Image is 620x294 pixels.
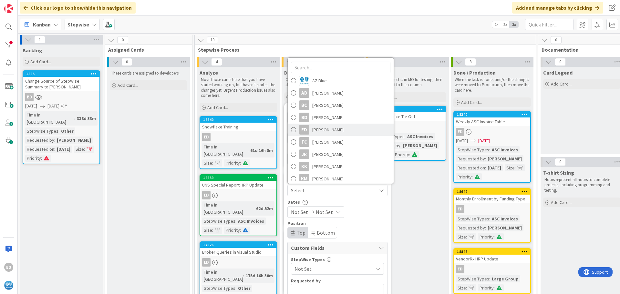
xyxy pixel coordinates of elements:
[58,127,59,135] span: :
[490,146,520,153] div: ASC Invoices
[236,218,266,225] div: ASC Invoices
[551,36,562,44] span: 0
[555,58,566,66] span: 0
[25,146,54,153] div: Requested on
[25,111,74,126] div: Time in [GEOGRAPHIC_DATA]
[510,21,518,28] span: 3x
[121,58,132,66] span: 0
[25,103,37,109] span: [DATE]
[525,19,573,30] input: Quick Filter...
[288,124,394,136] a: ED[PERSON_NAME]
[288,173,394,185] a: KM[PERSON_NAME]
[312,149,344,159] span: [PERSON_NAME]
[457,112,530,117] div: 18340
[456,146,489,153] div: StepWise Types
[4,281,13,290] img: avatar
[240,227,241,234] span: :
[291,244,376,252] span: Custom Fields
[485,224,486,231] span: :
[34,36,45,44] span: 1
[291,257,384,262] div: StepWise Types
[312,76,327,86] span: AZ Blue
[486,155,523,162] div: [PERSON_NAME]
[111,71,186,76] p: These cards are assigned to developers.
[457,189,530,194] div: 18642
[14,1,29,9] span: Support
[492,21,501,28] span: 1x
[369,112,446,121] div: Weekly Invoice Tie Out
[544,177,619,193] p: Hours represent all hours to complete projects, including programming and testing.
[236,285,252,292] div: Other
[515,164,516,171] span: :
[117,36,128,44] span: 0
[299,174,309,184] div: KM
[294,264,369,273] span: Not Set
[456,155,485,162] div: Requested by
[41,155,42,162] span: :
[75,115,98,122] div: 338d 33m
[288,75,394,87] a: ABAZ Blue
[454,117,530,126] div: Weekly ASC Invoice Table
[512,2,603,14] div: Add and manage tabs by clicking
[370,77,445,88] p: When the project is in MO for testing, then move the card to this column.
[456,205,464,213] div: ED
[254,205,274,212] div: 62d 52m
[33,21,51,28] span: Kanban
[23,93,99,101] div: BD
[30,59,51,65] span: Add Card...
[486,224,523,231] div: [PERSON_NAME]
[454,249,530,255] div: 18848
[393,151,409,158] div: Priority
[291,208,308,216] span: Not Set
[201,77,276,98] p: Move those cards here that you have started working on, but haven't started the changes yet. Urge...
[454,255,530,263] div: VendorRx HRP Update
[200,258,276,267] div: ED
[248,147,249,154] span: :
[54,137,55,144] span: :
[25,155,41,162] div: Priority
[485,155,486,162] span: :
[299,149,309,159] div: JR
[200,181,276,189] div: UNS Special Report HRP Update
[312,162,344,171] span: [PERSON_NAME]
[200,242,276,256] div: 17826Broker Queries in Visual Studio
[312,174,344,184] span: [PERSON_NAME]
[372,107,446,112] div: 19029
[551,199,572,205] span: Add Card...
[211,58,222,66] span: 4
[454,112,530,117] div: 18340
[312,100,344,110] span: [PERSON_NAME]
[454,205,530,213] div: ED
[235,285,236,292] span: :
[489,275,490,282] span: :
[4,263,13,272] div: ED
[47,103,59,109] span: [DATE]
[299,76,309,86] img: AB
[489,215,490,222] span: :
[25,93,34,101] div: BD
[108,46,184,53] span: Assigned Cards
[486,164,503,171] div: [DATE]
[291,278,321,284] label: Requested by
[456,164,485,171] div: Requested on
[299,137,309,147] div: FC
[200,117,276,123] div: 18840
[291,187,308,194] span: Select...
[456,128,464,136] div: ED
[299,125,309,135] div: ED
[59,127,75,135] div: Other
[202,159,212,167] div: Size
[202,143,248,157] div: Time in [GEOGRAPHIC_DATA]
[456,215,489,222] div: StepWise Types
[200,242,276,248] div: 17826
[478,284,494,291] div: Priority
[472,173,473,180] span: :
[287,179,301,183] span: Owner
[54,146,55,153] span: :
[200,191,276,199] div: ED
[555,158,566,166] span: 0
[454,265,530,273] div: ED
[312,113,344,122] span: [PERSON_NAME]
[299,88,309,98] div: AD
[202,258,211,267] div: ED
